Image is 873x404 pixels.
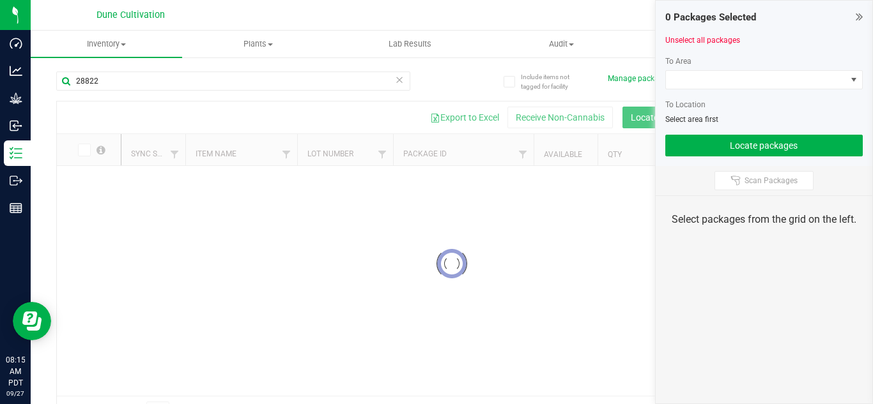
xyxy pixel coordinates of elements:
[10,147,22,160] inline-svg: Inventory
[395,71,404,88] span: Clear
[182,31,334,57] a: Plants
[715,171,814,190] button: Scan Packages
[31,31,182,57] a: Inventory
[371,38,449,50] span: Lab Results
[334,31,485,57] a: Lab Results
[672,212,857,227] div: Select packages from the grid on the left.
[10,174,22,187] inline-svg: Outbound
[31,38,182,50] span: Inventory
[10,64,22,77] inline-svg: Analytics
[6,389,25,398] p: 09/27
[486,31,637,57] a: Audit
[637,31,789,57] a: Inventory Counts
[13,302,51,340] iframe: Resource center
[665,135,863,156] button: Locate packages
[56,71,410,91] input: Search Package ID, Item Name, SKU, Lot or Part Number...
[608,73,684,84] button: Manage package tags
[6,354,25,389] p: 08:15 AM PDT
[665,100,706,109] span: To Location
[665,115,718,124] span: Select area first
[10,202,22,214] inline-svg: Reports
[521,72,585,91] span: Include items not tagged for facility
[183,38,333,50] span: Plants
[10,119,22,132] inline-svg: Inbound
[745,176,798,186] span: Scan Packages
[97,10,165,20] span: Dune Cultivation
[10,37,22,50] inline-svg: Dashboard
[665,57,691,66] span: To Area
[486,38,637,50] span: Audit
[665,36,740,45] a: Unselect all packages
[10,92,22,105] inline-svg: Grow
